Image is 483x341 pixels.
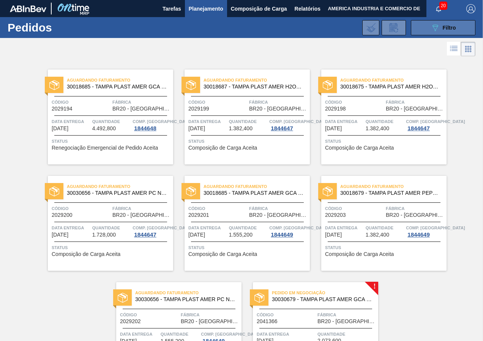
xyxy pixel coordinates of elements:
[204,84,304,90] span: 30018687 - TAMPA PLAST AMER H2OH LIMAO S/LINER
[340,183,447,190] span: Aguardando Faturamento
[201,330,260,338] span: Comp. Carga
[36,176,173,271] a: statusAguardando Faturamento30030656 - TAMPA PLAST AMER PC NIV24Código2029200FábricaBR20 - [GEOGR...
[366,118,404,125] span: Quantidade
[189,4,223,13] span: Planejamento
[188,224,227,232] span: Data Entrega
[406,118,445,131] a: Comp. [GEOGRAPHIC_DATA]1844647
[67,190,167,196] span: 30030656 - TAMPA PLAST AMER PC NIV24
[133,118,171,131] a: Comp. [GEOGRAPHIC_DATA]1844648
[249,205,308,212] span: Fábrica
[325,98,384,106] span: Código
[133,232,158,238] div: 1844647
[382,20,406,35] div: Solicitação de Revisão de Pedidos
[406,224,445,238] a: Comp. [GEOGRAPHIC_DATA]1844649
[249,106,308,112] span: BR20 - Sapucaia
[325,137,445,145] span: Status
[133,224,171,238] a: Comp. [GEOGRAPHIC_DATA]1844647
[181,319,240,324] span: BR20 - Sapucaia
[163,4,181,13] span: Tarefas
[325,118,364,125] span: Data Entrega
[52,212,73,218] span: 2029200
[92,224,131,232] span: Quantidade
[120,319,141,324] span: 2029202
[310,176,447,271] a: statusAguardando Faturamento30018679 - TAMPA PLAST AMER PEPSI ZERO S/LINERCódigo2029203FábricaBR2...
[269,232,294,238] div: 1844649
[340,76,447,84] span: Aguardando Faturamento
[67,76,173,84] span: Aguardando Faturamento
[325,244,445,251] span: Status
[231,4,287,13] span: Composição de Carga
[49,186,59,196] img: status
[204,76,310,84] span: Aguardando Faturamento
[254,293,264,303] img: status
[406,224,465,232] span: Comp. Carga
[325,205,384,212] span: Código
[52,251,120,257] span: Composição de Carga Aceita
[92,118,131,125] span: Quantidade
[186,80,196,90] img: status
[52,244,171,251] span: Status
[340,84,440,90] span: 30018675 - TAMPA PLAST AMER H2OH LIMONETO S/LINER
[188,145,257,151] span: Composição de Carga Aceita
[120,330,159,338] span: Data Entrega
[386,212,445,218] span: BR20 - Sapucaia
[340,190,440,196] span: 30018679 - TAMPA PLAST AMER PEPSI ZERO S/LINER
[366,232,389,238] span: 1.382,400
[188,137,308,145] span: Status
[112,106,171,112] span: BR20 - Sapucaia
[466,4,475,13] img: Logout
[249,98,308,106] span: Fábrica
[269,118,328,125] span: Comp. Carga
[325,224,364,232] span: Data Entrega
[188,118,227,125] span: Data Entrega
[411,20,475,35] button: Filtro
[49,80,59,90] img: status
[112,212,171,218] span: BR20 - Sapucaia
[386,106,445,112] span: BR20 - Sapucaia
[439,2,447,10] span: 20
[133,224,191,232] span: Comp. Carga
[325,212,346,218] span: 2029203
[52,205,110,212] span: Código
[249,212,308,218] span: BR20 - Sapucaia
[272,289,378,297] span: Pedido em Negociação
[229,224,268,232] span: Quantidade
[188,251,257,257] span: Composição de Carga Aceita
[52,224,90,232] span: Data Entrega
[325,145,394,151] span: Composição de Carga Aceita
[181,311,240,319] span: Fábrica
[118,293,128,303] img: status
[52,106,73,112] span: 2029194
[272,297,372,302] span: 30030679 - TAMPA PLAST AMER GCA ZERO NIV24
[386,98,445,106] span: Fábrica
[52,232,68,238] span: 22/10/2025
[317,319,376,324] span: BR20 - Sapucaia
[317,330,376,338] span: Quantidade
[269,118,308,131] a: Comp. [GEOGRAPHIC_DATA]1844647
[52,118,90,125] span: Data Entrega
[52,126,68,131] span: 14/10/2025
[325,251,394,257] span: Composição de Carga Aceita
[188,106,209,112] span: 2029199
[92,232,116,238] span: 1.728,000
[133,118,191,125] span: Comp. Carga
[161,330,199,338] span: Quantidade
[204,190,304,196] span: 30018685 - TAMPA PLAST AMER GCA S/LINER
[52,137,171,145] span: Status
[112,205,171,212] span: Fábrica
[120,311,179,319] span: Código
[317,311,376,319] span: Fábrica
[366,224,404,232] span: Quantidade
[8,23,112,32] h1: Pedidos
[325,106,346,112] span: 2029198
[67,183,173,190] span: Aguardando Faturamento
[257,311,316,319] span: Código
[188,232,205,238] span: 29/10/2025
[443,25,456,31] span: Filtro
[406,125,431,131] div: 1844647
[204,183,310,190] span: Aguardando Faturamento
[323,80,333,90] img: status
[386,205,445,212] span: Fábrica
[269,224,308,238] a: Comp. [GEOGRAPHIC_DATA]1844649
[92,126,116,131] span: 4.492,800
